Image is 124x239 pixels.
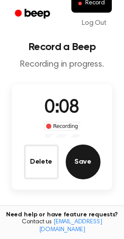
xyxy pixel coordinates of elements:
div: Recording [44,122,80,131]
span: 0:08 [44,99,79,117]
a: [EMAIL_ADDRESS][DOMAIN_NAME] [39,219,102,233]
button: Delete Audio Record [24,145,59,179]
p: Recording in progress. [7,59,117,70]
span: Contact us [5,219,119,234]
a: Beep [9,6,58,23]
h1: Record a Beep [7,42,117,52]
button: Save Audio Record [66,145,101,179]
a: Log Out [73,13,115,34]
